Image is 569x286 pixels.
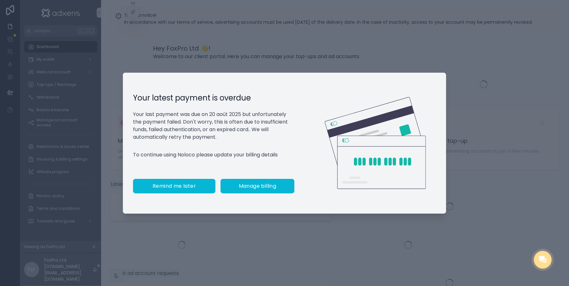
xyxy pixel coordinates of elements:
[325,97,426,189] img: Credit card illustration
[133,111,294,141] p: Your last payment was due on 20 août 2025 but unfortunately the payment failed. Don't worry, this...
[239,182,276,190] span: Manage billing
[133,93,294,103] h1: Your latest payment is overdue
[153,183,196,189] span: Remind me later
[221,179,294,193] button: Manage billing
[133,179,215,193] button: Remind me later
[133,151,294,159] p: To continue using Noloco please update your billing details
